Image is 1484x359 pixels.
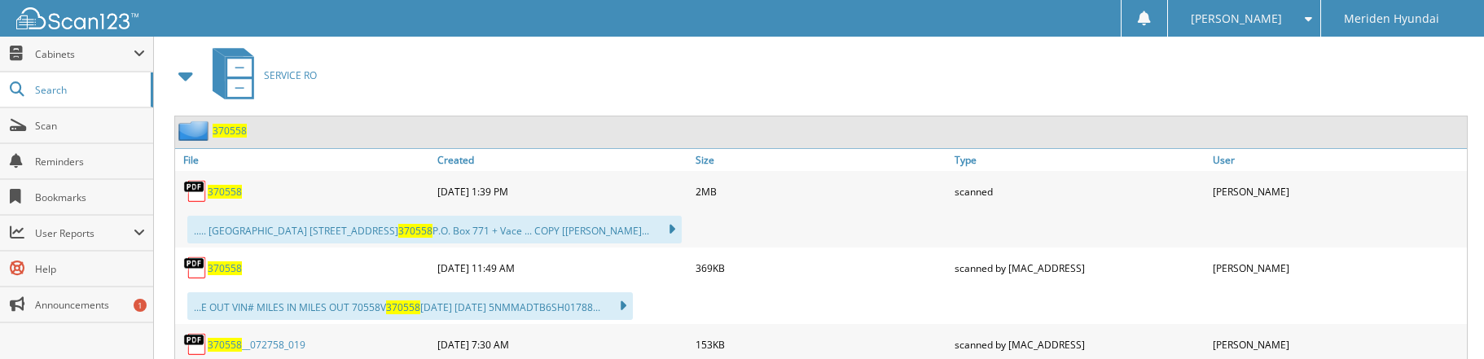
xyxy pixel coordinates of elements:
a: User [1209,149,1467,171]
a: Created [433,149,692,171]
img: scan123-logo-white.svg [16,7,138,29]
span: User Reports [35,226,134,240]
span: Help [35,262,145,276]
a: File [175,149,433,171]
div: 369KB [692,252,950,284]
span: 370558 [398,224,432,238]
div: ...E OUT VIN# MILES IN MILES OUT 70558V [DATE] [DATE] 5NMMADTB6SH01788... [187,292,633,320]
span: Scan [35,119,145,133]
div: scanned by [MAC_ADDRESS] [951,252,1209,284]
img: PDF.png [183,179,208,204]
a: 370558__072758_019 [208,338,305,352]
div: [DATE] 1:39 PM [433,175,692,208]
span: Meriden Hyundai [1344,14,1439,24]
span: Announcements [35,298,145,312]
span: 370558 [208,338,242,352]
img: PDF.png [183,256,208,280]
a: SERVICE RO [203,43,317,107]
a: Size [692,149,950,171]
img: PDF.png [183,332,208,357]
a: 370558 [208,185,242,199]
div: ..... [GEOGRAPHIC_DATA] [STREET_ADDRESS] P.O. Box 771 + Vace ... COPY [[PERSON_NAME]... [187,216,682,243]
span: Search [35,83,143,97]
div: 1 [134,299,147,312]
span: Bookmarks [35,190,145,204]
span: 370558 [386,300,420,314]
span: SERVICE RO [264,68,317,82]
div: [PERSON_NAME] [1209,252,1467,284]
span: Cabinets [35,47,134,61]
iframe: Chat Widget [1403,281,1484,359]
span: Reminders [35,155,145,169]
span: [PERSON_NAME] [1191,14,1282,24]
a: 370558 [208,261,242,275]
img: folder2.png [178,120,213,141]
div: scanned [951,175,1209,208]
a: 370558 [213,124,247,138]
a: Type [951,149,1209,171]
div: [DATE] 11:49 AM [433,252,692,284]
div: [PERSON_NAME] [1209,175,1467,208]
div: 2MB [692,175,950,208]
